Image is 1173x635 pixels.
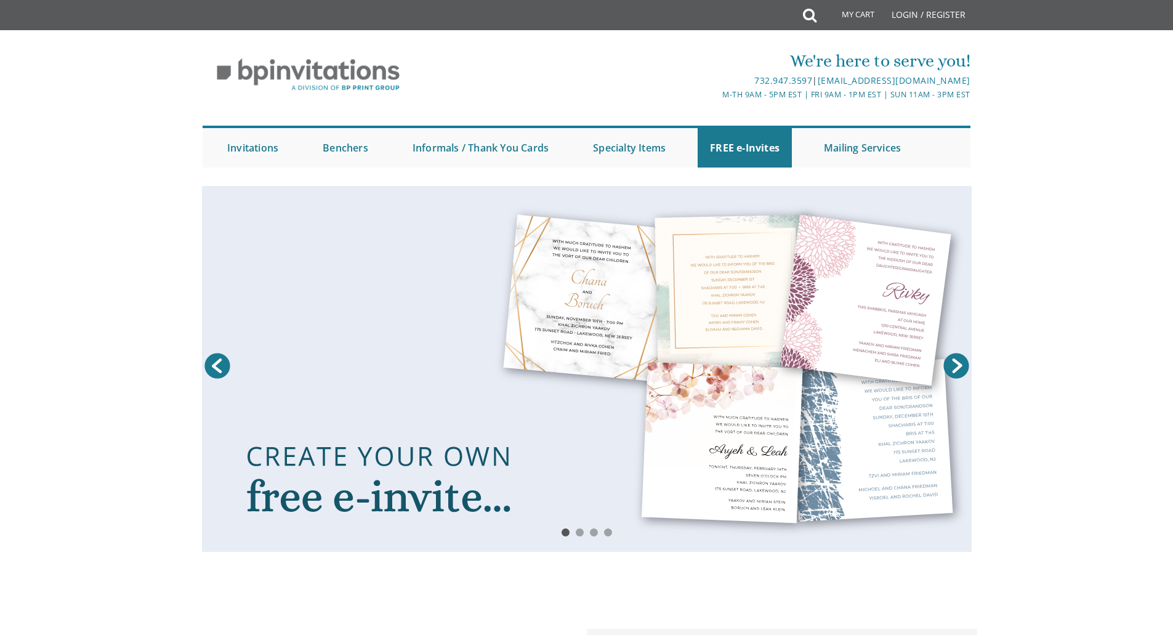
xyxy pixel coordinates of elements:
div: M-Th 9am - 5pm EST | Fri 9am - 1pm EST | Sun 11am - 3pm EST [459,88,970,101]
a: My Cart [815,1,883,32]
div: We're here to serve you! [459,49,970,73]
div: | [459,73,970,88]
a: Specialty Items [581,128,678,168]
a: 732.947.3597 [754,75,812,86]
a: Benchers [310,128,381,168]
img: BP Invitation Loft [203,49,414,100]
a: Informals / Thank You Cards [400,128,561,168]
a: Prev [202,350,233,381]
a: Invitations [215,128,291,168]
a: Mailing Services [812,128,913,168]
a: [EMAIL_ADDRESS][DOMAIN_NAME] [818,75,970,86]
a: Next [941,350,972,381]
a: FREE e-Invites [698,128,792,168]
